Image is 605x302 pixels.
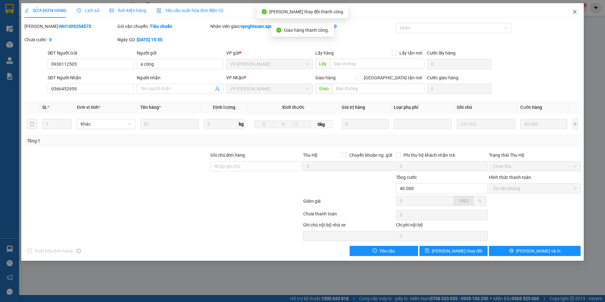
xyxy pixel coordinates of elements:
th: Loại phụ phí [391,101,455,114]
input: VD: Bàn, Ghế [140,119,199,129]
span: 0kg [311,121,332,128]
span: [PERSON_NAME] thay đổi thành công [269,9,344,14]
input: Ghi chú đơn hàng [210,161,302,171]
span: Tại văn phòng [493,184,577,193]
span: Thu Hộ [303,153,318,158]
input: D [254,121,274,128]
span: VP NGỌC HỒI [230,59,309,69]
span: Khác [81,119,131,129]
span: Cước hàng [520,105,542,110]
span: Lấy [315,59,330,69]
div: Tổng: 1 [27,137,234,144]
b: 0 [49,37,52,42]
span: VP Nhận [226,75,244,80]
div: Chưa cước : [24,36,116,43]
button: save[PERSON_NAME] thay đổi [419,246,488,256]
span: Yêu cầu [379,247,395,254]
input: 0 [520,119,567,129]
b: Tiêu chuẩn [150,24,172,29]
span: printer [509,248,514,253]
th: Ghi chú [454,101,518,114]
div: Chi phí nội bộ [396,221,488,231]
button: plus [572,119,578,129]
span: Kích thước [282,105,304,110]
span: Ảnh kiện hàng [109,8,146,13]
label: Hình thức thanh toán [489,175,531,180]
span: Giao hàng [315,75,336,80]
span: check-circle [262,9,267,14]
span: VP Nghi Xuân [230,84,309,94]
span: picture [109,8,114,13]
div: Cước rồi : [303,23,395,30]
button: printer[PERSON_NAME] và In [489,246,581,256]
label: Cước lấy hàng [427,50,456,56]
div: Nhân viên giao: [210,23,302,30]
span: Giá trị hàng [342,105,365,110]
div: VP gửi [226,49,313,56]
span: [PERSON_NAME] thay đổi [432,247,483,254]
span: Đơn vị tính [77,105,101,110]
span: Lấy tận nơi [397,49,424,56]
span: [PERSON_NAME] và In [516,247,561,254]
label: Cước giao hàng [427,75,458,80]
span: Định lượng [213,105,235,110]
input: Cước giao hàng [427,84,491,94]
span: check-circle [276,28,281,33]
div: Ghi chú nội bộ nhà xe [303,221,395,231]
span: kg [238,119,245,129]
input: Ghi Chú [457,119,515,129]
div: Trạng thái Thu Hộ [489,152,581,159]
input: Dọc đường [330,59,424,69]
div: Gói vận chuyển: [117,23,209,30]
span: Lịch sử [77,8,99,13]
span: Tổng cước [396,175,417,180]
div: SĐT Người Nhận [48,74,134,81]
span: % [478,198,481,203]
span: SL [42,105,47,110]
span: SỬA ĐƠN HÀNG [24,8,67,13]
button: exclamation-circleYêu cầu [350,246,418,256]
div: [PERSON_NAME]: [24,23,116,30]
input: Cước lấy hàng [427,59,491,69]
span: Chuyển khoản ng. gửi [347,152,395,159]
button: delete [27,119,37,129]
span: exclamation-circle [372,248,377,253]
input: 0 [342,119,388,129]
span: Yêu cầu xuất hóa đơn điện tử [156,8,223,13]
span: clock-circle [77,8,81,13]
div: Người gửi [137,49,223,56]
span: Giao hàng thành công. [284,28,329,33]
input: C [293,121,311,128]
div: Người nhận [137,74,223,81]
span: info-circle [76,249,81,253]
div: Giảm giá [303,198,396,209]
span: [GEOGRAPHIC_DATA] tận nơi [361,74,424,81]
span: edit [24,8,29,13]
div: SĐT Người Gửi [48,49,134,56]
img: icon [156,8,161,13]
span: VND [459,198,468,203]
b: vpnghixuan.apq [240,24,273,29]
div: Chưa thanh toán [303,210,396,221]
input: R [273,121,293,128]
span: Phí thu hộ khách nhận trả [401,152,457,159]
b: [DATE] 15:55 [137,37,162,42]
span: close [572,9,577,14]
span: user-add [215,86,220,91]
label: Ghi chú đơn hàng [210,153,245,158]
button: Close [566,3,584,21]
b: NH1309254575 [59,24,91,29]
span: Xuất hóa đơn hàng [32,247,75,254]
span: Chưa thu [493,161,577,171]
input: Dọc đường [332,83,424,94]
div: Ngày GD: [117,36,209,43]
span: save [425,248,429,253]
span: Giao [315,83,332,94]
span: Tên hàng [140,105,161,110]
span: Lấy hàng [315,50,334,56]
